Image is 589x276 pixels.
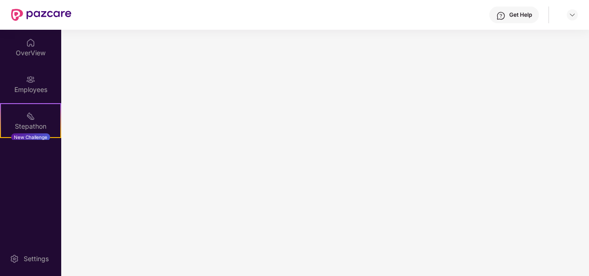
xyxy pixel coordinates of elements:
[26,38,35,47] img: svg+xml;base64,PHN2ZyBpZD0iSG9tZSIgeG1sbnM9Imh0dHA6Ly93d3cudzMub3JnLzIwMDAvc3ZnIiB3aWR0aD0iMjAiIG...
[496,11,506,20] img: svg+xml;base64,PHN2ZyBpZD0iSGVscC0zMngzMiIgeG1sbnM9Imh0dHA6Ly93d3cudzMub3JnLzIwMDAvc3ZnIiB3aWR0aD...
[10,254,19,263] img: svg+xml;base64,PHN2ZyBpZD0iU2V0dGluZy0yMHgyMCIgeG1sbnM9Imh0dHA6Ly93d3cudzMub3JnLzIwMDAvc3ZnIiB3aW...
[509,11,532,19] div: Get Help
[26,112,35,121] img: svg+xml;base64,PHN2ZyB4bWxucz0iaHR0cDovL3d3dy53My5vcmcvMjAwMC9zdmciIHdpZHRoPSIyMSIgaGVpZ2h0PSIyMC...
[21,254,51,263] div: Settings
[11,133,50,141] div: New Challenge
[11,9,71,21] img: New Pazcare Logo
[569,11,576,19] img: svg+xml;base64,PHN2ZyBpZD0iRHJvcGRvd24tMzJ4MzIiIHhtbG5zPSJodHRwOi8vd3d3LnczLm9yZy8yMDAwL3N2ZyIgd2...
[26,75,35,84] img: svg+xml;base64,PHN2ZyBpZD0iRW1wbG95ZWVzIiB4bWxucz0iaHR0cDovL3d3dy53My5vcmcvMjAwMC9zdmciIHdpZHRoPS...
[1,122,60,131] div: Stepathon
